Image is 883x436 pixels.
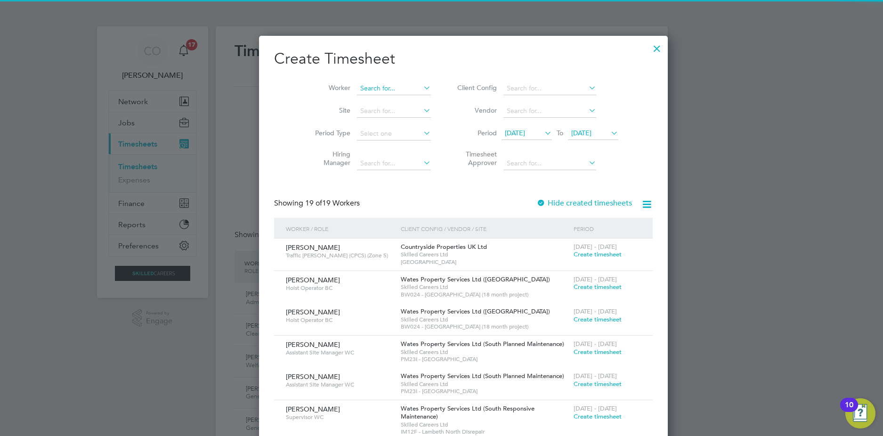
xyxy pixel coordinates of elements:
[308,150,350,167] label: Hiring Manager
[286,316,394,324] span: Hoist Operator BC
[305,198,360,208] span: 19 Workers
[398,218,571,239] div: Client Config / Vendor / Site
[401,283,568,291] span: Skilled Careers Ltd
[357,105,431,118] input: Search for...
[401,421,568,428] span: Skilled Careers Ltd
[454,150,497,167] label: Timesheet Approver
[401,323,568,330] span: BW024 - [GEOGRAPHIC_DATA] (18 month project)
[401,275,550,283] span: Wates Property Services Ltd ([GEOGRAPHIC_DATA])
[503,82,596,95] input: Search for...
[286,308,340,316] span: [PERSON_NAME]
[357,82,431,95] input: Search for...
[454,83,497,92] label: Client Config
[286,405,340,413] span: [PERSON_NAME]
[505,129,525,137] span: [DATE]
[571,129,591,137] span: [DATE]
[401,340,564,348] span: Wates Property Services Ltd (South Planned Maintenance)
[574,250,622,258] span: Create timesheet
[286,349,394,356] span: Assistant Site Manager WC
[284,218,398,239] div: Worker / Role
[554,127,566,139] span: To
[536,198,632,208] label: Hide created timesheets
[308,83,350,92] label: Worker
[357,127,431,140] input: Select one
[286,243,340,252] span: [PERSON_NAME]
[845,405,853,417] div: 10
[401,372,564,380] span: Wates Property Services Ltd (South Planned Maintenance)
[845,398,875,428] button: Open Resource Center, 10 new notifications
[454,106,497,115] label: Vendor
[401,404,535,420] span: Wates Property Services Ltd (South Responsive Maintenance)
[574,243,617,251] span: [DATE] - [DATE]
[574,404,617,412] span: [DATE] - [DATE]
[574,307,617,315] span: [DATE] - [DATE]
[574,315,622,323] span: Create timesheet
[401,251,568,258] span: Skilled Careers Ltd
[286,413,394,421] span: Supervisor WC
[401,355,568,363] span: PM23I - [GEOGRAPHIC_DATA]
[454,129,497,137] label: Period
[286,340,340,349] span: [PERSON_NAME]
[401,348,568,356] span: Skilled Careers Ltd
[574,372,617,380] span: [DATE] - [DATE]
[286,372,340,381] span: [PERSON_NAME]
[274,49,653,69] h2: Create Timesheet
[308,129,350,137] label: Period Type
[401,387,568,395] span: PM23I - [GEOGRAPHIC_DATA]
[357,157,431,170] input: Search for...
[503,105,596,118] input: Search for...
[574,275,617,283] span: [DATE] - [DATE]
[503,157,596,170] input: Search for...
[305,198,322,208] span: 19 of
[574,340,617,348] span: [DATE] - [DATE]
[574,412,622,420] span: Create timesheet
[401,307,550,315] span: Wates Property Services Ltd ([GEOGRAPHIC_DATA])
[401,380,568,388] span: Skilled Careers Ltd
[401,243,487,251] span: Countryside Properties UK Ltd
[401,291,568,298] span: BW024 - [GEOGRAPHIC_DATA] (18 month project)
[574,348,622,356] span: Create timesheet
[286,276,340,284] span: [PERSON_NAME]
[286,252,394,259] span: Traffic [PERSON_NAME] (CPCS) (Zone 5)
[286,284,394,292] span: Hoist Operator BC
[308,106,350,115] label: Site
[401,316,568,323] span: Skilled Careers Ltd
[401,258,568,266] span: [GEOGRAPHIC_DATA]
[574,283,622,291] span: Create timesheet
[571,218,643,239] div: Period
[286,381,394,388] span: Assistant Site Manager WC
[274,198,362,208] div: Showing
[401,428,568,436] span: IM12F - Lambeth North Disrepair
[574,380,622,388] span: Create timesheet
